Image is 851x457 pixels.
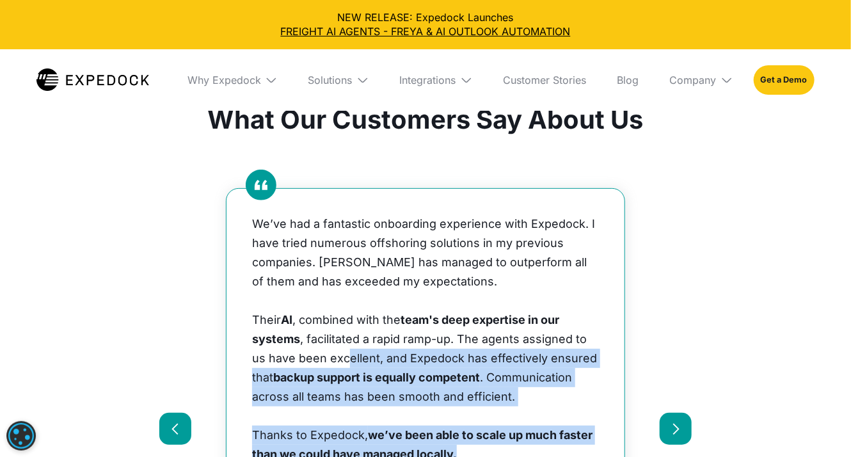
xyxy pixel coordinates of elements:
p: ‍ [252,291,599,310]
div: Solutions [308,74,353,86]
p: Their , combined with the , facilitated a rapid ramp-up. The agents assigned to us have been exce... [252,310,599,406]
iframe: Chat Widget [638,319,851,457]
strong: AI [281,313,292,326]
div: Why Expedock [187,74,261,86]
div: Company [660,49,744,111]
h1: What Our Customers Say About Us [208,104,644,135]
a: Blog [607,49,649,111]
p: ‍ [252,406,599,426]
div: Integrations [400,74,456,86]
a: FREIGHT AI AGENTS - FREYA & AI OUTLOOK AUTOMATION [10,24,841,38]
div: Integrations [390,49,483,111]
strong: team's deep expertise in our systems [252,313,559,346]
a: Get a Demo [754,65,815,95]
div: Company [670,74,717,86]
div: previous slide [159,413,191,445]
div: NEW RELEASE: Expedock Launches [10,10,841,39]
strong: backup support is equally competent [273,371,480,384]
p: We’ve had a fantastic onboarding experience with Expedock. I have tried numerous offshoring solut... [252,214,599,291]
div: Why Expedock [177,49,288,111]
a: Customer Stories [493,49,597,111]
div: Solutions [298,49,379,111]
